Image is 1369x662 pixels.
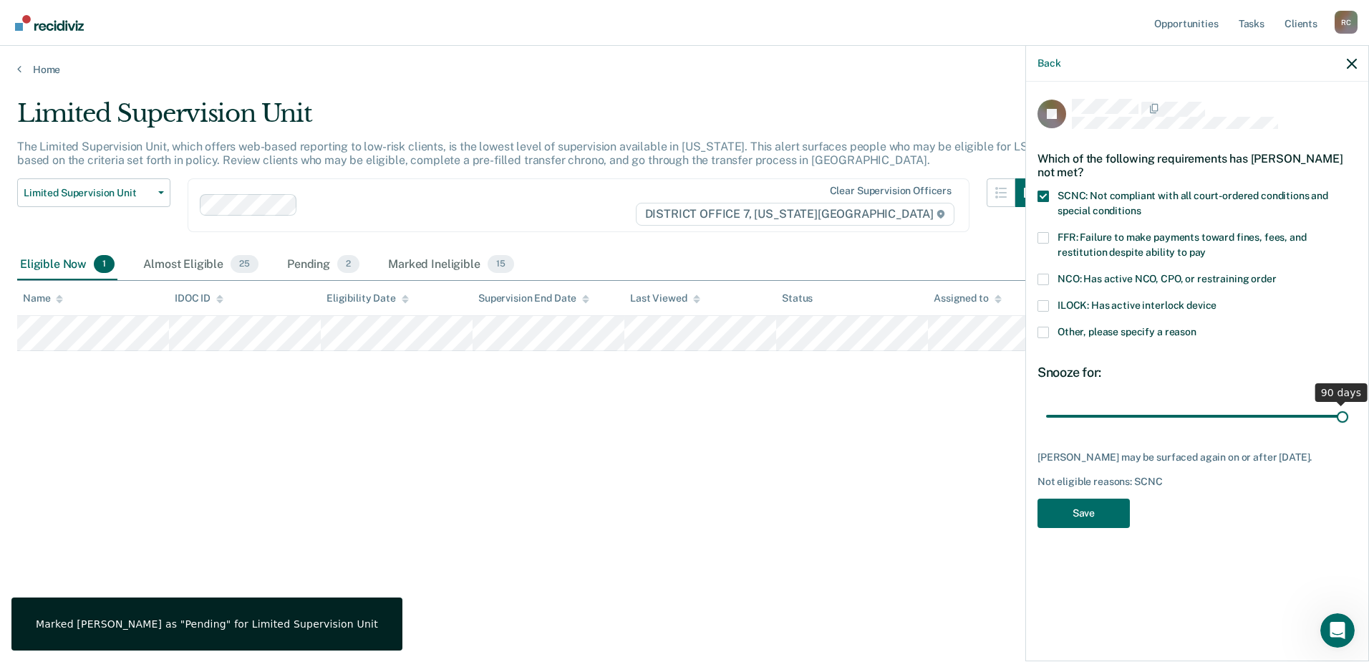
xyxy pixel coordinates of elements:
[175,292,223,304] div: IDOC ID
[1320,613,1355,648] iframe: Intercom live chat
[1037,365,1357,380] div: Snooze for:
[17,99,1044,140] div: Limited Supervision Unit
[15,15,84,31] img: Recidiviz
[1058,190,1328,216] span: SCNC: Not compliant with all court-ordered conditions and special conditions
[934,292,1001,304] div: Assigned to
[478,292,589,304] div: Supervision End Date
[326,292,409,304] div: Eligibility Date
[830,185,952,197] div: Clear supervision officers
[231,255,258,274] span: 25
[488,255,514,274] span: 15
[1037,451,1357,464] div: [PERSON_NAME] may be surfaced again on or after [DATE].
[1058,299,1216,311] span: ILOCK: Has active interlock device
[385,249,516,281] div: Marked Ineligible
[1037,476,1357,488] div: Not eligible reasons: SCNC
[17,63,1352,76] a: Home
[1335,11,1358,34] div: R C
[636,203,954,226] span: DISTRICT OFFICE 7, [US_STATE][GEOGRAPHIC_DATA]
[1058,231,1307,258] span: FFR: Failure to make payments toward fines, fees, and restitution despite ability to pay
[1058,273,1277,284] span: NCO: Has active NCO, CPO, or restraining order
[1315,383,1368,402] div: 90 days
[284,249,362,281] div: Pending
[17,249,117,281] div: Eligible Now
[1037,499,1130,528] button: Save
[1058,326,1196,337] span: Other, please specify a reason
[94,255,115,274] span: 1
[1037,57,1060,69] button: Back
[1037,140,1357,191] div: Which of the following requirements has [PERSON_NAME] not met?
[1335,11,1358,34] button: Profile dropdown button
[36,618,378,630] div: Marked [PERSON_NAME] as "Pending" for Limited Supervision Unit
[337,255,359,274] span: 2
[782,292,813,304] div: Status
[24,187,153,199] span: Limited Supervision Unit
[23,292,63,304] div: Name
[17,140,1035,167] p: The Limited Supervision Unit, which offers web-based reporting to low-risk clients, is the lowest...
[630,292,700,304] div: Last Viewed
[140,249,261,281] div: Almost Eligible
